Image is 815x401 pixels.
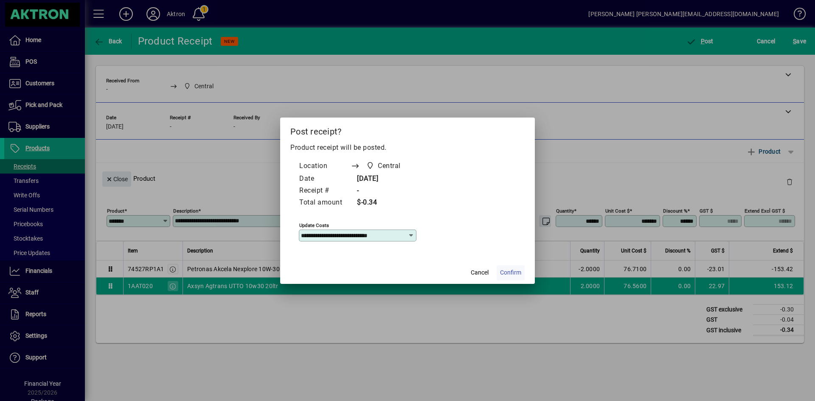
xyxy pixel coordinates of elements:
button: Confirm [497,265,525,280]
button: Cancel [466,265,493,280]
td: Total amount [299,197,351,209]
td: $-0.34 [351,197,417,209]
span: Central [378,161,401,171]
span: Central [364,160,404,172]
td: Date [299,173,351,185]
td: [DATE] [351,173,417,185]
span: Cancel [471,268,489,277]
td: Receipt # [299,185,351,197]
td: Location [299,160,351,173]
h2: Post receipt? [280,118,535,142]
td: - [351,185,417,197]
span: Confirm [500,268,521,277]
p: Product receipt will be posted. [290,143,525,153]
mat-label: Update costs [299,222,329,228]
